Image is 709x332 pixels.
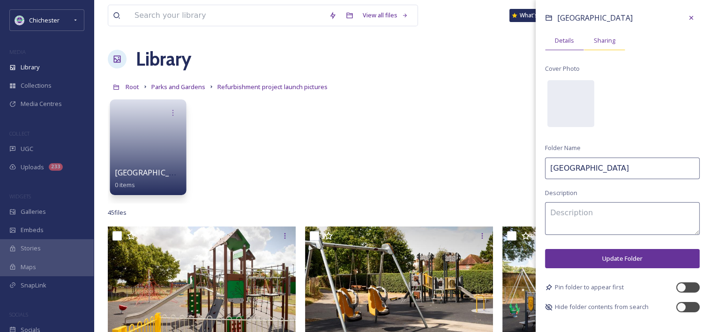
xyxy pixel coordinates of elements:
span: Chichester [29,16,60,24]
input: Search your library [130,5,324,26]
span: Library [21,63,39,72]
a: Refurbishment project launch pictures [217,81,328,92]
span: [GEOGRAPHIC_DATA] [115,167,192,178]
span: Stories [21,244,41,253]
span: Refurbishment project launch pictures [217,83,328,91]
span: COLLECT [9,130,30,137]
div: 233 [49,163,63,171]
span: MEDIA [9,48,26,55]
span: 45 file s [108,208,127,217]
span: SnapLink [21,281,46,290]
a: What's New [509,9,556,22]
span: Maps [21,263,36,272]
span: Collections [21,81,52,90]
span: 0 items [115,180,135,189]
img: Logo_of_Chichester_District_Council.png [15,15,24,25]
span: SOCIALS [9,311,28,318]
span: Galleries [21,207,46,216]
a: [GEOGRAPHIC_DATA]0 items [115,168,192,189]
span: Folder Name [545,143,581,152]
span: Media Centres [21,99,62,108]
span: Embeds [21,226,44,234]
a: Root [126,81,139,92]
span: UGC [21,144,33,153]
span: Parks and Gardens [151,83,205,91]
span: Description [545,189,577,197]
span: WIDGETS [9,193,31,200]
span: Uploads [21,163,44,172]
a: View all files [358,6,413,24]
input: Name [545,158,700,179]
a: Library [136,45,191,73]
span: Root [126,83,139,91]
a: Parks and Gardens [151,81,205,92]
